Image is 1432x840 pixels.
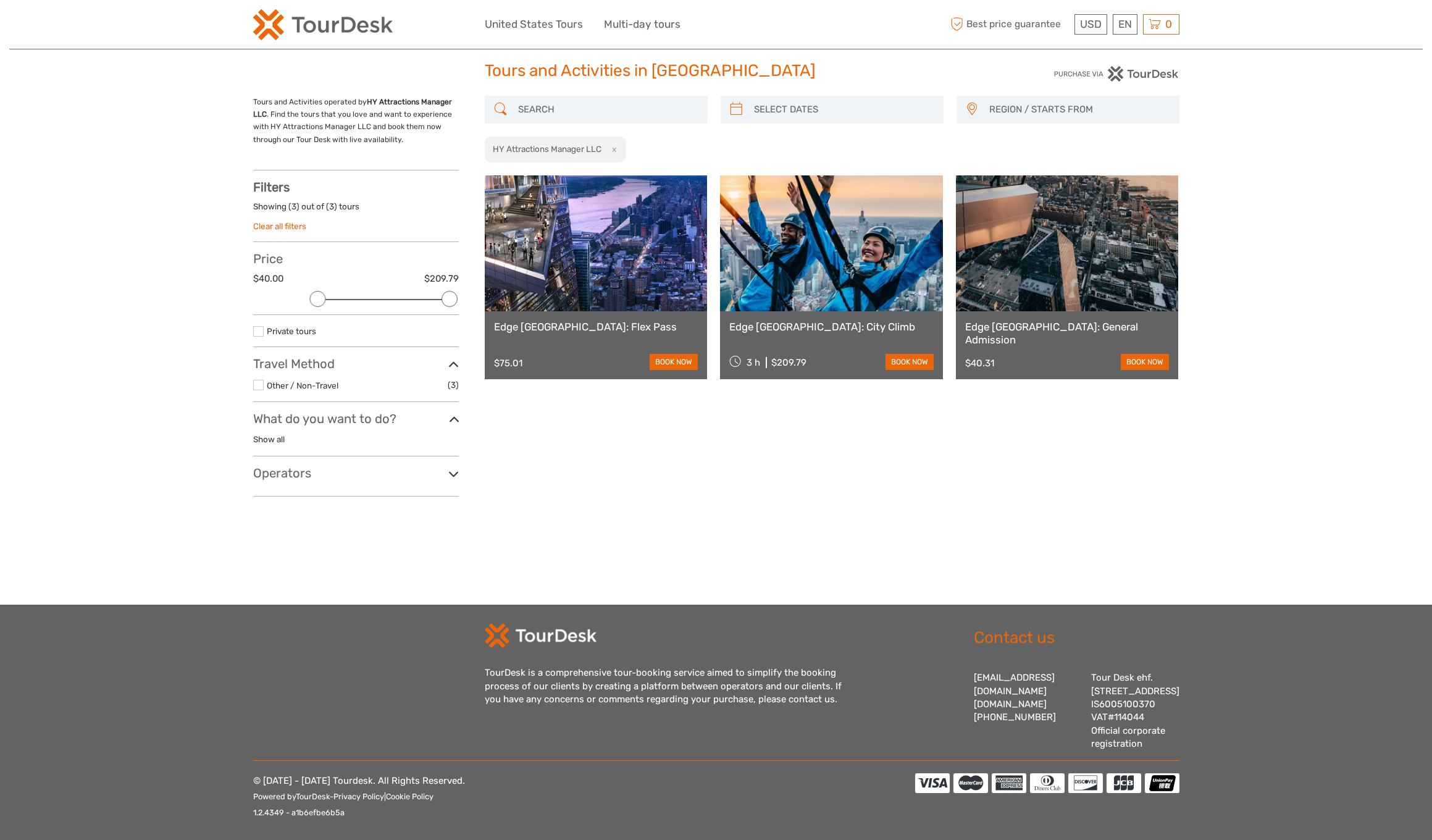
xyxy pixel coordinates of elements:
[17,22,140,31] p: We're away right now. Please check back later!
[974,628,1179,648] h2: Contact us
[494,358,522,369] div: $75.01
[485,666,855,706] div: TourDesk is a comprehensive tour-booking service aimed to simplify the booking process of our cli...
[333,792,384,801] a: Privacy Policy
[1113,14,1137,35] div: EN
[424,272,459,285] label: $209.79
[253,98,452,119] strong: HY Attractions Manager LLC
[771,357,806,368] div: $209.79
[1163,18,1174,30] span: 0
[1121,354,1169,370] a: book now
[253,773,465,821] p: © [DATE] - [DATE] Tourdesk. All Rights Reserved.
[142,19,157,34] button: Open LiveChat chat widget
[386,792,433,801] a: Cookie Policy
[267,380,338,390] a: Other / Non-Travel
[485,623,597,648] img: td-logo-white.png
[253,221,306,231] a: Clear all filters
[984,99,1173,120] button: REGION / STARTS FROM
[1091,725,1165,749] a: Official corporate registration
[747,357,760,368] span: 3 h
[749,99,937,120] input: SELECT DATES
[253,466,459,481] h3: Operators
[603,143,620,156] button: x
[485,61,948,81] h1: Tours and Activities in [GEOGRAPHIC_DATA]
[253,356,459,371] h3: Travel Method
[965,358,994,369] div: $40.31
[729,321,934,333] a: Edge [GEOGRAPHIC_DATA]: City Climb
[493,144,601,154] h2: HY Attractions Manager LLC
[494,321,698,333] a: Edge [GEOGRAPHIC_DATA]: Flex Pass
[915,773,1179,793] img: accepted cards
[253,180,290,195] strong: Filters
[253,201,459,220] div: Showing ( ) out of ( ) tours
[253,808,345,817] small: 1.2.4349 - a1b6efbe6b5a
[974,699,1047,710] a: [DOMAIN_NAME]
[253,792,433,801] small: Powered by - |
[1080,18,1102,30] span: USD
[513,99,701,120] input: SEARCH
[291,201,296,212] label: 3
[604,15,680,33] a: Multi-day tours
[1053,66,1179,82] img: PurchaseViaTourDesk.png
[253,434,285,444] a: Show all
[974,671,1079,751] div: [EMAIL_ADDRESS][DOMAIN_NAME] [PHONE_NUMBER]
[253,411,459,426] h3: What do you want to do?
[253,272,283,285] label: $40.00
[886,354,934,370] a: book now
[267,326,316,336] a: Private tours
[485,15,583,33] a: United States Tours
[253,96,459,146] p: Tours and Activities operated by . Find the tours that you love and want to experience with HY At...
[296,792,330,801] a: TourDesk
[948,14,1071,35] span: Best price guarantee
[965,321,1170,346] a: Edge [GEOGRAPHIC_DATA]: General Admission
[329,201,334,212] label: 3
[650,354,698,370] a: book now
[448,378,459,392] span: (3)
[1091,671,1179,751] div: Tour Desk ehf. [STREET_ADDRESS] IS6005100370 VAT#114044
[253,9,393,40] img: 2254-3441b4b5-4e5f-4d00-b396-31f1d84a6ebf_logo_small.png
[253,251,459,266] h3: Price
